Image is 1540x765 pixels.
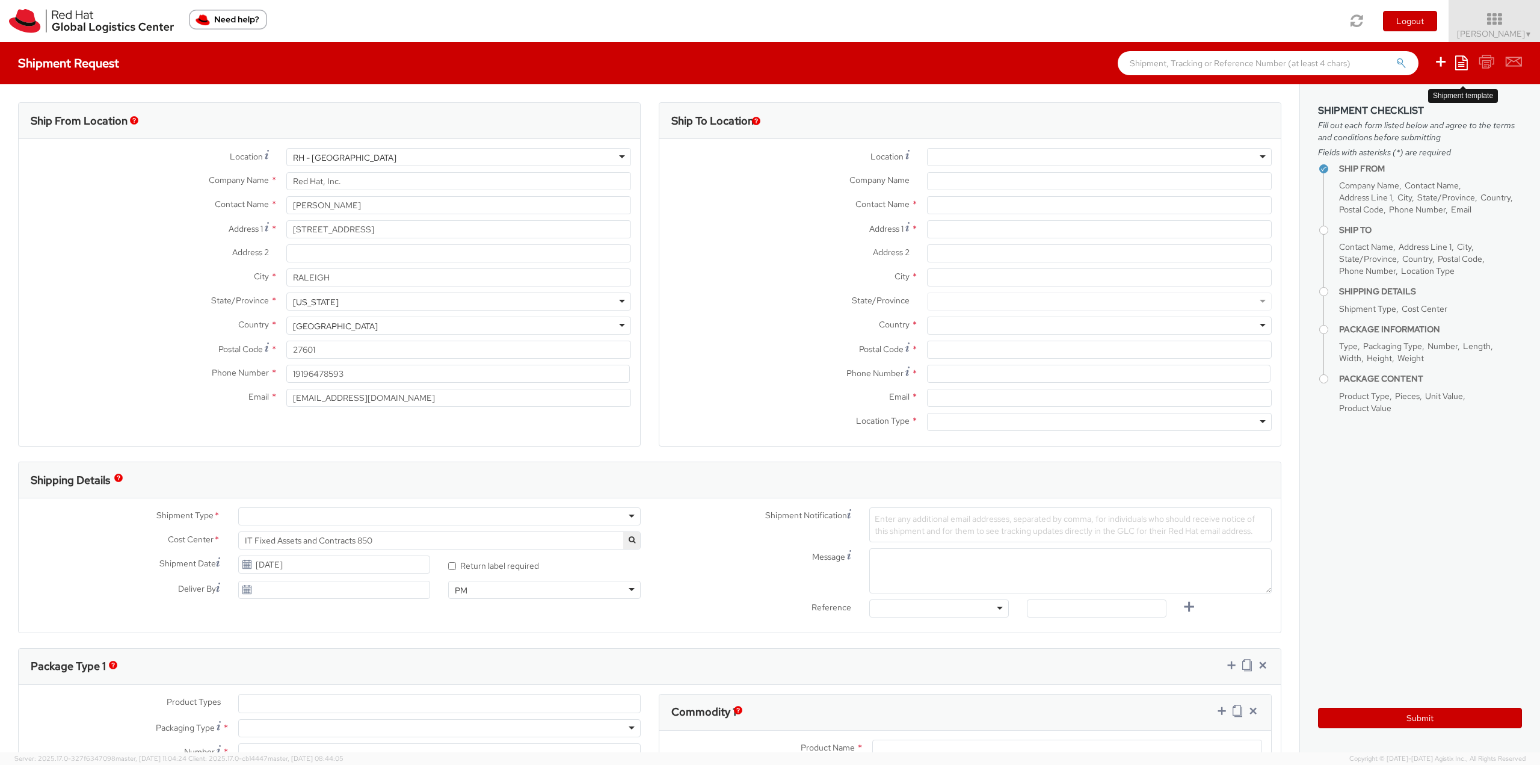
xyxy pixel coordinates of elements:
[156,722,215,733] span: Packaging Type
[801,742,855,753] span: Product Name
[184,746,215,757] span: Number
[1417,192,1475,203] span: State/Province
[188,754,343,763] span: Client: 2025.17.0-cb14447
[268,754,343,763] span: master, [DATE] 08:44:05
[248,391,269,402] span: Email
[1367,353,1392,364] span: Height
[254,271,269,282] span: City
[230,151,263,162] span: Location
[1428,341,1458,352] span: Number
[1339,253,1397,264] span: State/Province
[159,557,216,570] span: Shipment Date
[238,531,641,550] span: IT Fixed Assets and Contracts 850
[1339,192,1392,203] span: Address Line 1
[212,367,269,378] span: Phone Number
[215,199,269,209] span: Contact Name
[895,271,910,282] span: City
[1480,192,1511,203] span: Country
[1457,28,1532,39] span: [PERSON_NAME]
[1451,204,1471,215] span: Email
[1118,51,1418,75] input: Shipment, Tracking or Reference Number (at least 4 chars)
[1339,341,1358,352] span: Type
[849,175,910,185] span: Company Name
[31,115,128,127] h3: Ship From Location
[1339,204,1384,215] span: Postal Code
[1339,287,1522,296] h4: Shipping Details
[31,474,110,486] h3: Shipping Details
[812,551,845,562] span: Message
[846,368,904,379] span: Phone Number
[889,391,910,402] span: Email
[1339,353,1361,364] span: Width
[852,295,910,306] span: State/Province
[455,584,467,596] div: PM
[879,319,910,330] span: Country
[671,706,736,718] h3: Commodity 1
[293,320,378,332] div: [GEOGRAPHIC_DATA]
[448,558,541,572] label: Return label required
[115,754,186,763] span: master, [DATE] 11:04:24
[1383,11,1437,31] button: Logout
[856,415,910,426] span: Location Type
[209,175,269,185] span: Company Name
[1339,265,1396,276] span: Phone Number
[167,696,221,707] span: Product Types
[1339,403,1391,413] span: Product Value
[229,223,263,234] span: Address 1
[869,223,904,234] span: Address 1
[671,115,754,127] h3: Ship To Location
[1318,708,1522,728] button: Submit
[1339,226,1522,235] h4: Ship To
[448,562,456,570] input: Return label required
[1397,353,1424,364] span: Weight
[1402,303,1447,314] span: Cost Center
[1389,204,1446,215] span: Phone Number
[293,296,339,308] div: [US_STATE]
[238,319,269,330] span: Country
[875,513,1255,536] span: Enter any additional email addresses, separated by comma, for individuals who should receive noti...
[245,535,634,546] span: IT Fixed Assets and Contracts 850
[156,509,214,523] span: Shipment Type
[1401,265,1455,276] span: Location Type
[859,344,904,355] span: Postal Code
[1395,391,1420,401] span: Pieces
[9,9,174,33] img: rh-logistics-00dfa346123c4ec078e1.svg
[1405,180,1459,191] span: Contact Name
[1402,253,1432,264] span: Country
[812,602,851,613] span: Reference
[218,344,263,355] span: Postal Code
[1349,754,1526,764] span: Copyright © [DATE]-[DATE] Agistix Inc., All Rights Reserved
[1339,303,1396,314] span: Shipment Type
[1318,119,1522,143] span: Fill out each form listed below and agree to the terms and conditions before submitting
[1428,89,1498,103] div: Shipment template
[1339,241,1393,252] span: Contact Name
[1438,253,1482,264] span: Postal Code
[870,151,904,162] span: Location
[1318,105,1522,116] h3: Shipment Checklist
[1339,391,1390,401] span: Product Type
[293,152,396,164] div: RH - [GEOGRAPHIC_DATA]
[1339,325,1522,334] h4: Package Information
[1425,391,1463,401] span: Unit Value
[1339,180,1399,191] span: Company Name
[31,660,106,672] h3: Package Type 1
[1339,164,1522,173] h4: Ship From
[1463,341,1491,352] span: Length
[1339,374,1522,383] h4: Package Content
[178,583,216,595] span: Deliver By
[18,57,119,70] h4: Shipment Request
[873,247,910,258] span: Address 2
[211,295,269,306] span: State/Province
[1397,192,1412,203] span: City
[765,509,847,522] span: Shipment Notification
[232,247,269,258] span: Address 2
[168,533,214,547] span: Cost Center
[1318,146,1522,158] span: Fields with asterisks (*) are required
[1399,241,1452,252] span: Address Line 1
[189,10,267,29] button: Need help?
[855,199,910,209] span: Contact Name
[1457,241,1471,252] span: City
[14,754,186,763] span: Server: 2025.17.0-327f6347098
[1363,341,1422,352] span: Packaging Type
[1525,29,1532,39] span: ▼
